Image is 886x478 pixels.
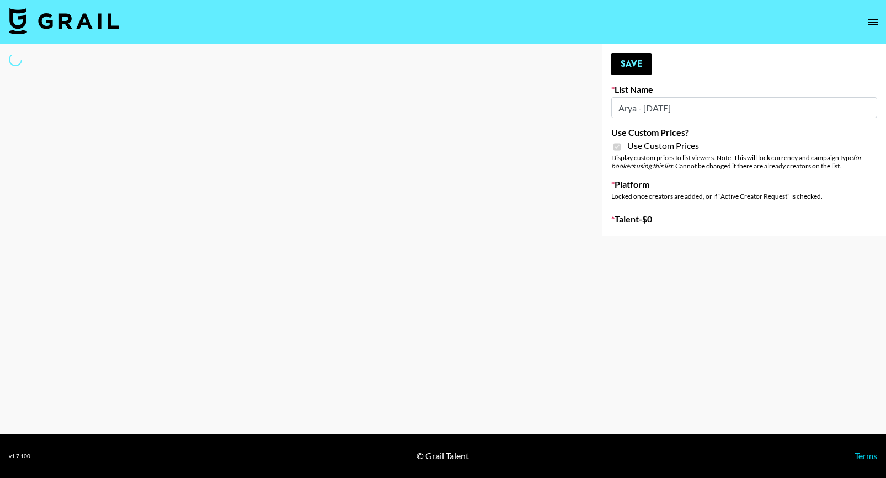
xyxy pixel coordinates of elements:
[611,127,877,138] label: Use Custom Prices?
[417,450,469,461] div: © Grail Talent
[9,453,30,460] div: v 1.7.100
[611,214,877,225] label: Talent - $ 0
[627,140,699,151] span: Use Custom Prices
[611,153,877,170] div: Display custom prices to list viewers. Note: This will lock currency and campaign type . Cannot b...
[611,153,862,170] em: for bookers using this list
[862,11,884,33] button: open drawer
[855,450,877,461] a: Terms
[611,179,877,190] label: Platform
[9,8,119,34] img: Grail Talent
[611,53,652,75] button: Save
[611,192,877,200] div: Locked once creators are added, or if "Active Creator Request" is checked.
[611,84,877,95] label: List Name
